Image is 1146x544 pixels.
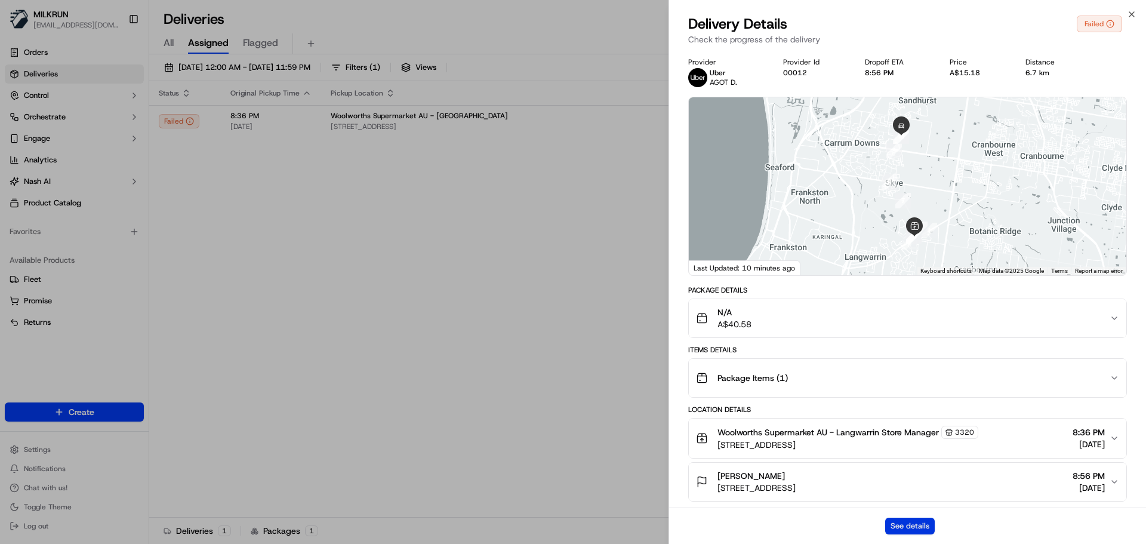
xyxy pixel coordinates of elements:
[692,260,731,275] img: Google
[688,14,787,33] span: Delivery Details
[717,482,796,494] span: [STREET_ADDRESS]
[688,68,707,87] img: uber-new-logo.jpeg
[717,439,978,451] span: [STREET_ADDRESS]
[710,78,737,87] span: AGOT D.
[1025,68,1082,78] div: 6.7 km
[689,260,800,275] div: Last Updated: 10 minutes ago
[1073,426,1105,438] span: 8:36 PM
[688,285,1127,295] div: Package Details
[1051,268,1068,274] a: Terms (opens in new tab)
[689,299,1126,337] button: N/AA$40.58
[979,268,1044,274] span: Map data ©2025 Google
[865,68,931,78] div: 8:56 PM
[1077,16,1122,32] button: Failed
[689,419,1126,458] button: Woolworths Supermarket AU - Langwarrin Store Manager3320[STREET_ADDRESS]8:36 PM[DATE]
[688,33,1127,45] p: Check the progress of the delivery
[1073,438,1105,450] span: [DATE]
[912,222,928,237] div: 6
[717,372,788,384] span: Package Items ( 1 )
[894,128,909,144] div: 11
[920,267,972,275] button: Keyboard shortcuts
[688,405,1127,414] div: Location Details
[865,57,931,67] div: Dropoff ETA
[783,57,846,67] div: Provider Id
[692,260,731,275] a: Open this area in Google Maps (opens a new window)
[902,234,917,250] div: 2
[922,223,937,238] div: 1
[717,426,939,438] span: Woolworths Supermarket AU - Langwarrin Store Manager
[886,143,902,158] div: 9
[688,57,764,67] div: Provider
[717,318,751,330] span: A$40.58
[710,68,737,78] p: Uber
[1075,268,1123,274] a: Report a map error
[885,518,935,534] button: See details
[689,463,1126,501] button: [PERSON_NAME][STREET_ADDRESS]8:56 PM[DATE]
[783,68,807,78] button: 00012
[950,57,1007,67] div: Price
[717,470,785,482] span: [PERSON_NAME]
[688,345,1127,355] div: Items Details
[1073,482,1105,494] span: [DATE]
[895,193,911,208] div: 7
[955,428,974,437] span: 3320
[950,68,1007,78] div: A$15.18
[1073,470,1105,482] span: 8:56 PM
[882,174,897,190] div: 8
[689,359,1126,397] button: Package Items (1)
[893,128,908,144] div: 10
[717,306,751,318] span: N/A
[1025,57,1082,67] div: Distance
